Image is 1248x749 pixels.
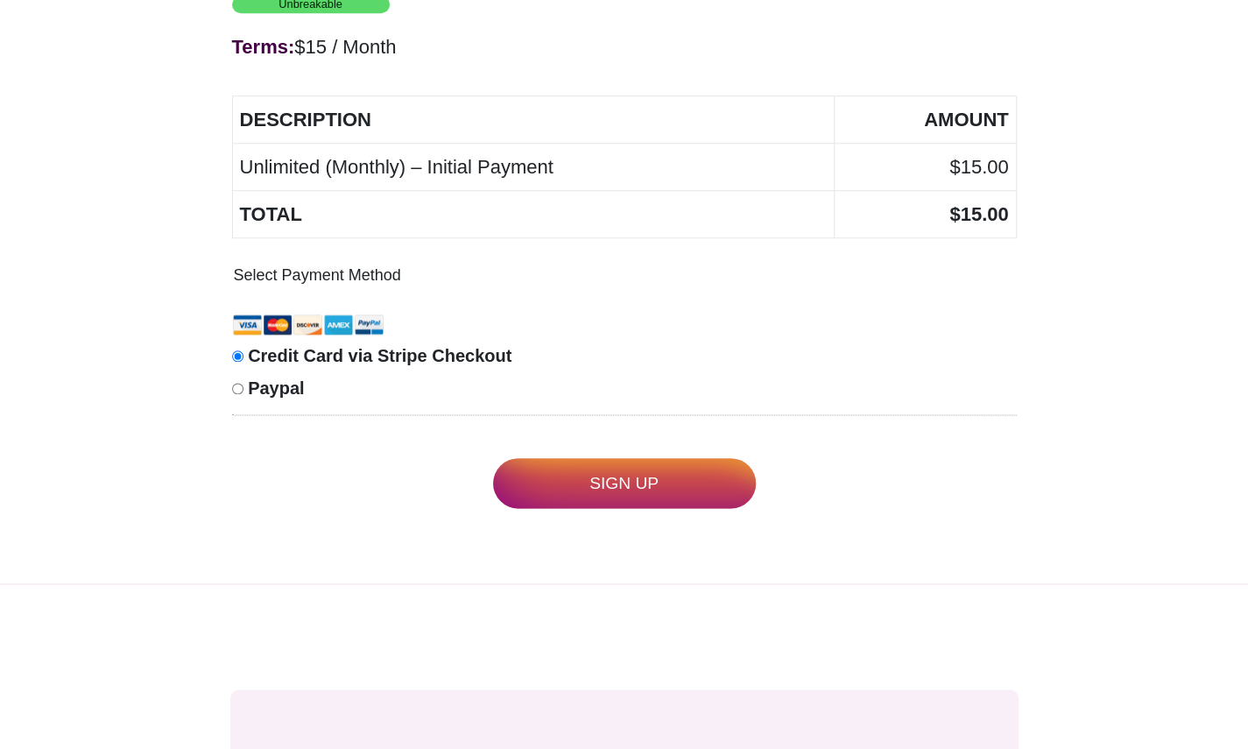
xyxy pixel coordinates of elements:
[493,458,756,508] input: Sign Up
[232,31,1017,63] div: $15 / Month
[233,144,835,191] td: Unlimited (Monthly) – Initial Payment
[232,259,403,292] legend: Select Payment Method
[233,96,835,144] th: Description
[248,378,304,398] span: Paypal
[232,350,243,362] input: Credit Card via Stripe Checkout
[835,144,1017,191] td: $15.00
[835,96,1017,144] th: Amount
[232,383,243,394] input: Paypal
[354,311,384,339] img: PayPal
[835,191,1017,238] th: $15.00
[233,191,835,238] th: Total
[232,311,354,339] img: Stripe
[232,36,295,58] strong: Terms:
[248,346,511,365] span: Credit Card via Stripe Checkout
